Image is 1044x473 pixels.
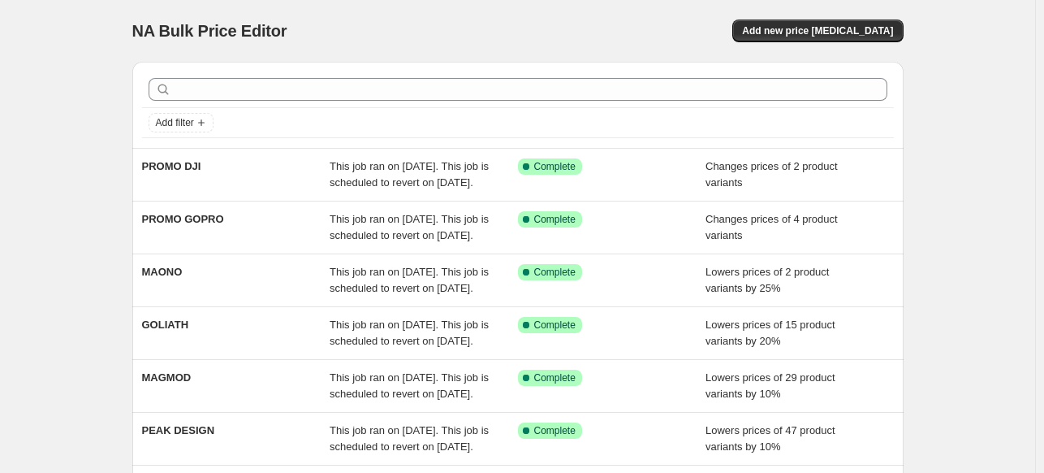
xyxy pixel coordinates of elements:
button: Add filter [149,113,214,132]
span: This job ran on [DATE]. This job is scheduled to revert on [DATE]. [330,266,489,294]
span: This job ran on [DATE]. This job is scheduled to revert on [DATE]. [330,319,489,347]
span: MAGMOD [142,371,192,384]
span: PROMO DJI [142,160,201,172]
button: Add new price [MEDICAL_DATA] [732,20,903,42]
span: Complete [534,424,576,437]
span: PEAK DESIGN [142,424,215,436]
span: Add filter [156,116,194,129]
span: Complete [534,371,576,384]
span: This job ran on [DATE]. This job is scheduled to revert on [DATE]. [330,160,489,189]
span: PROMO GOPRO [142,213,224,225]
span: Complete [534,213,576,226]
span: Lowers prices of 47 product variants by 10% [705,424,835,453]
span: Lowers prices of 15 product variants by 20% [705,319,835,347]
span: This job ran on [DATE]. This job is scheduled to revert on [DATE]. [330,424,489,453]
span: Lowers prices of 2 product variants by 25% [705,266,829,294]
span: GOLIATH [142,319,189,331]
span: Complete [534,266,576,279]
span: Complete [534,319,576,332]
span: This job ran on [DATE]. This job is scheduled to revert on [DATE]. [330,371,489,400]
span: Changes prices of 4 product variants [705,213,838,241]
span: Changes prices of 2 product variants [705,160,838,189]
span: Lowers prices of 29 product variants by 10% [705,371,835,400]
span: Add new price [MEDICAL_DATA] [742,24,893,37]
span: Complete [534,160,576,173]
span: MAONO [142,266,183,278]
span: NA Bulk Price Editor [132,22,287,40]
span: This job ran on [DATE]. This job is scheduled to revert on [DATE]. [330,213,489,241]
